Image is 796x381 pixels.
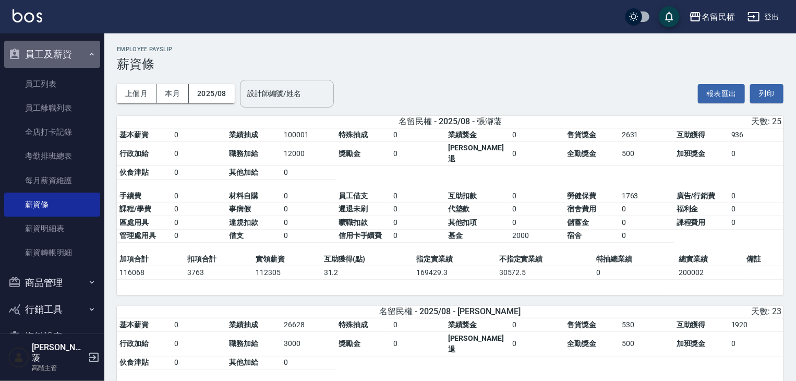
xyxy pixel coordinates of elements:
td: 0 [391,141,445,166]
img: Person [8,347,29,368]
span: 售貨獎金 [567,320,596,329]
td: 2000 [510,229,564,243]
table: a dense table [117,128,783,253]
td: 0 [619,229,674,243]
td: 0 [729,141,783,166]
td: 指定實業績 [414,253,497,266]
td: 0 [281,189,336,203]
span: 特殊抽成 [339,320,368,329]
span: 其他加給 [229,358,258,366]
button: 本月 [156,84,189,103]
span: 名留民權 - 2025/08 - 張瀞蓤 [399,116,502,127]
a: 員工離職列表 [4,96,100,120]
span: 其他加給 [229,168,258,176]
td: 0 [281,166,336,180]
span: 全勤獎金 [567,339,596,348]
td: 0 [172,166,226,180]
button: 商品管理 [4,269,100,296]
span: 互助獲得 [677,130,706,139]
button: 行銷工具 [4,296,100,323]
td: 1763 [619,189,674,203]
button: 資料設定 [4,323,100,350]
td: 備註 [744,253,783,266]
td: 0 [729,332,783,356]
button: 報表匯出 [698,84,745,103]
td: 0 [172,229,226,243]
td: 0 [729,203,783,216]
span: 員工借支 [339,192,368,200]
a: 薪資條 [4,193,100,217]
span: 宿舍 [567,231,582,240]
span: 曠職扣款 [339,218,368,227]
td: 0 [510,318,564,332]
span: 獎勵金 [339,149,360,158]
span: 課程費用 [677,218,706,227]
span: 業績獎金 [448,130,477,139]
td: 3763 [185,266,254,280]
span: 基本薪資 [119,320,149,329]
span: 獎勵金 [339,339,360,348]
td: 0 [391,189,445,203]
span: 售貨獎金 [567,130,596,139]
div: 天數: 25 [563,116,781,127]
td: 31.2 [321,266,414,280]
td: 500 [619,141,674,166]
a: 薪資明細表 [4,217,100,241]
td: 1920 [729,318,783,332]
span: 勞健保費 [567,192,596,200]
span: 福利金 [677,205,698,213]
td: 加項合計 [117,253,185,266]
td: 0 [391,203,445,216]
a: 員工列表 [4,72,100,96]
td: 200002 [676,266,744,280]
span: 儲蓄金 [567,218,589,227]
span: 職務加給 [229,149,258,158]
a: 考勤排班總表 [4,144,100,168]
span: 宿舍費用 [567,205,596,213]
span: 手續費 [119,192,141,200]
span: 遲退未刷 [339,205,368,213]
td: 30572.5 [497,266,594,280]
td: 0 [281,356,336,370]
td: 0 [510,128,564,142]
td: 0 [172,128,226,142]
td: 169429.3 [414,266,497,280]
td: 實領薪資 [253,253,321,266]
span: 行政加給 [119,339,149,348]
span: 加班獎金 [677,149,706,158]
td: 0 [510,332,564,356]
td: 0 [391,229,445,243]
td: 936 [729,128,783,142]
td: 0 [172,356,226,370]
td: 0 [729,189,783,203]
span: 職務加給 [229,339,258,348]
span: [PERSON_NAME]退 [448,334,504,353]
td: 116068 [117,266,185,280]
button: 名留民權 [685,6,739,28]
span: 特殊抽成 [339,130,368,139]
h3: 薪資條 [117,57,783,72]
span: [PERSON_NAME]退 [448,144,504,163]
td: 互助獲得(點) [321,253,414,266]
h5: [PERSON_NAME]蓤 [32,342,85,363]
span: 互助扣款 [448,192,477,200]
td: 530 [619,318,674,332]
span: 基金 [448,231,463,240]
td: 3000 [281,332,336,356]
span: 伙食津貼 [119,358,149,366]
td: 12000 [281,141,336,166]
td: 2631 [619,128,674,142]
span: 業績抽成 [229,130,258,139]
td: 0 [172,216,226,230]
div: 天數: 23 [563,306,781,317]
p: 高階主管 [32,363,85,373]
button: 登出 [743,7,783,27]
span: 加班獎金 [677,339,706,348]
h2: Employee Payslip [117,46,783,53]
span: 名留民權 - 2025/08 - [PERSON_NAME] [380,306,521,317]
td: 100001 [281,128,336,142]
a: 薪資轉帳明細 [4,241,100,265]
button: 列印 [750,84,783,103]
td: 總實業績 [676,253,744,266]
button: 2025/08 [189,84,235,103]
